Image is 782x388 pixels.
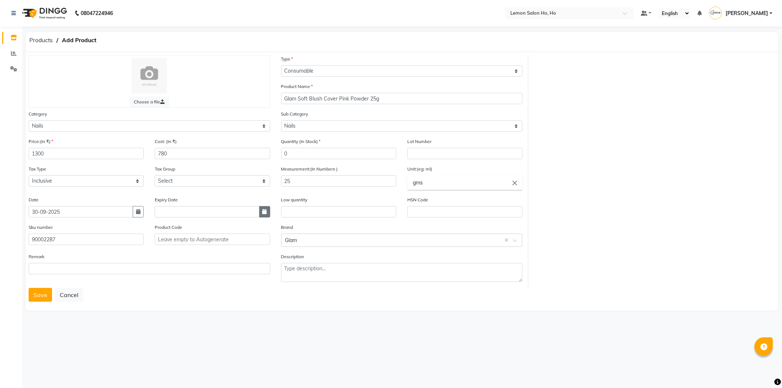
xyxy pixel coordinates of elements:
label: Tax Group [155,166,175,172]
span: Clear all [504,237,511,244]
label: Low quantity [281,197,308,203]
label: Choose a file [129,96,169,107]
label: Measurement:(In Numbers ) [281,166,338,172]
span: Add Product [58,34,100,47]
label: Product Code [155,224,182,231]
label: Description [281,253,304,260]
label: Sku number [29,224,53,231]
span: Products [26,34,56,47]
img: logo [19,3,69,23]
span: [PERSON_NAME] [726,10,768,17]
img: Cinque Terre [132,58,167,94]
b: 08047224946 [81,3,113,23]
label: Sub Category [281,111,308,117]
label: Type [281,56,293,62]
button: Cancel [55,288,83,302]
label: Date [29,197,38,203]
label: Tax Type [29,166,46,172]
label: Brand [281,224,293,231]
i: Close [511,179,519,187]
img: Mohammed Faisal [709,7,722,19]
label: Expiry Date [155,197,178,203]
input: Leave empty to Autogenerate [155,234,270,245]
label: Price:(In ₹) [29,138,53,145]
label: Unit:(eg: ml) [407,166,432,172]
label: Quantity (In Stock) [281,138,321,145]
label: HSN Code [407,197,428,203]
label: Product Name [281,83,313,90]
label: Cost: (In ₹) [155,138,177,145]
label: Category [29,111,47,117]
label: Remark [29,253,44,260]
label: Lot Number [407,138,432,145]
button: Save [29,288,52,302]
